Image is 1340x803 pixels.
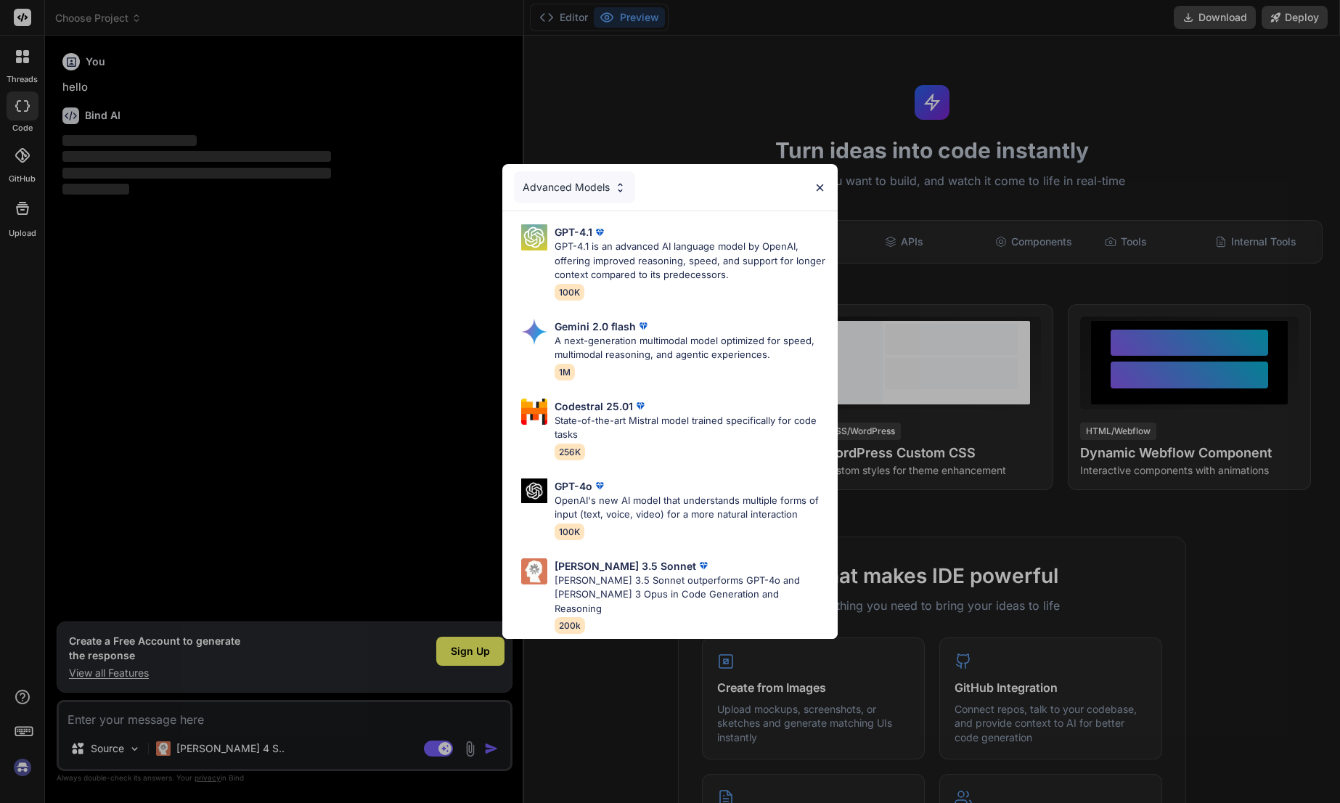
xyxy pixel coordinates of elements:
span: 256K [555,444,585,460]
img: Pick Models [521,224,547,250]
img: close [814,182,826,194]
img: Pick Models [521,399,547,425]
p: A next-generation multimodal model optimized for speed, multimodal reasoning, and agentic experie... [555,334,826,362]
p: OpenAI's new AI model that understands multiple forms of input (text, voice, video) for a more na... [555,494,826,522]
span: 100K [555,284,584,301]
img: premium [592,225,607,240]
span: 1M [555,364,575,380]
p: Codestral 25.01 [555,399,633,414]
p: GPT-4.1 is an advanced AI language model by OpenAI, offering improved reasoning, speed, and suppo... [555,240,826,282]
p: [PERSON_NAME] 3.5 Sonnet outperforms GPT-4o and [PERSON_NAME] 3 Opus in Code Generation and Reaso... [555,574,826,616]
img: premium [633,399,647,413]
img: Pick Models [521,319,547,345]
img: Pick Models [521,558,547,584]
p: GPT-4.1 [555,224,592,240]
p: GPT-4o [555,478,592,494]
span: 100K [555,523,584,540]
span: 200k [555,617,585,634]
p: State-of-the-art Mistral model trained specifically for code tasks [555,414,826,442]
p: Gemini 2.0 flash [555,319,636,334]
img: premium [592,478,607,493]
img: Pick Models [614,182,626,194]
p: [PERSON_NAME] 3.5 Sonnet [555,558,696,574]
img: Pick Models [521,478,547,504]
img: premium [636,319,650,333]
img: premium [696,558,711,573]
div: Advanced Models [514,171,635,203]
